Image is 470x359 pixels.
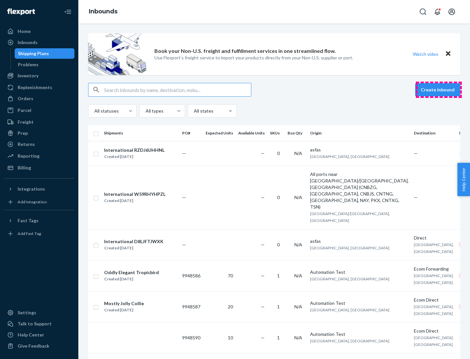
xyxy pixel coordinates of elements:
th: Expected Units [203,125,236,141]
div: Parcel [18,107,31,114]
div: Billing [18,164,31,171]
div: Reporting [18,153,39,159]
a: Shipping Plans [15,48,75,59]
a: Add Integration [4,197,74,207]
a: Reporting [4,151,74,161]
span: 0 [277,195,280,200]
a: Parcel [4,105,74,116]
span: [GEOGRAPHIC_DATA], [GEOGRAPHIC_DATA] [310,307,389,312]
div: Returns [18,141,35,148]
span: [GEOGRAPHIC_DATA], [GEOGRAPHIC_DATA] [414,304,454,316]
div: Problems [18,61,39,68]
img: Flexport logo [7,8,35,15]
a: Inventory [4,70,74,81]
div: Settings [18,309,36,316]
button: Open account menu [445,5,458,18]
span: — [261,273,265,278]
a: Returns [4,139,74,149]
div: International RZDJ6UHHNL [104,147,164,153]
span: 10 [228,335,233,340]
div: asfas [310,147,409,153]
div: Inventory [18,72,39,79]
td: 9948587 [180,291,203,322]
th: Origin [307,125,411,141]
span: — [182,150,186,156]
div: Integrations [18,186,45,192]
div: Automation Test [310,269,409,275]
button: Fast Tags [4,215,74,226]
div: All ports near [GEOGRAPHIC_DATA]/[GEOGRAPHIC_DATA], [GEOGRAPHIC_DATA] (CNBZG, [GEOGRAPHIC_DATA], ... [310,171,409,210]
button: Help Center [457,163,470,196]
div: asfas [310,238,409,244]
span: 70 [228,273,233,278]
a: Freight [4,117,74,127]
span: [GEOGRAPHIC_DATA]/[GEOGRAPHIC_DATA], [GEOGRAPHIC_DATA] [310,211,390,223]
input: Search inbounds by name, destination, msku... [104,83,251,96]
div: Prep [18,130,28,136]
div: Created [DATE] [104,307,144,313]
span: N/A [294,335,302,340]
a: Inbounds [89,8,117,15]
p: Book your Non-U.S. freight and fulfillment services in one streamlined flow. [154,47,336,55]
span: — [182,195,186,200]
div: Give Feedback [18,343,49,349]
button: Open notifications [431,5,444,18]
button: Watch video [409,49,443,59]
a: Settings [4,307,74,318]
td: 9948590 [180,322,203,353]
div: Automation Test [310,331,409,337]
span: N/A [294,242,302,247]
div: Oddly Elegant Tropicbird [104,269,159,276]
span: [GEOGRAPHIC_DATA], [GEOGRAPHIC_DATA] [310,154,389,159]
span: — [261,304,265,309]
th: Box Qty [285,125,307,141]
div: Mostly Jolly Collie [104,300,144,307]
span: — [182,242,186,247]
div: Created [DATE] [104,197,165,204]
span: [GEOGRAPHIC_DATA], [GEOGRAPHIC_DATA] [414,273,454,285]
span: — [261,150,265,156]
span: [GEOGRAPHIC_DATA], [GEOGRAPHIC_DATA] [414,242,454,254]
div: Ecom Forwarding [414,266,454,272]
span: [GEOGRAPHIC_DATA], [GEOGRAPHIC_DATA] [310,276,389,281]
div: Talk to Support [18,320,52,327]
span: N/A [294,273,302,278]
span: 0 [277,242,280,247]
span: 20 [228,304,233,309]
div: Created [DATE] [104,245,164,251]
span: 1 [277,304,280,309]
div: Fast Tags [18,217,39,224]
button: Give Feedback [4,341,74,351]
span: 1 [277,335,280,340]
input: All states [193,108,194,114]
div: Orders [18,95,33,102]
div: Automation Test [310,300,409,306]
th: Available Units [236,125,267,141]
a: Prep [4,128,74,138]
div: Add Fast Tag [18,231,41,236]
span: N/A [294,195,302,200]
span: — [261,242,265,247]
button: Close Navigation [61,5,74,18]
div: Ecom Direct [414,328,454,334]
span: N/A [294,304,302,309]
div: Help Center [18,332,44,338]
a: Replenishments [4,82,74,93]
div: International D8LJFTJWXK [104,238,164,245]
div: International W59RHYHPZL [104,191,165,197]
span: — [261,335,265,340]
span: — [414,195,418,200]
span: 1 [277,273,280,278]
div: Created [DATE] [104,153,164,160]
a: Billing [4,163,74,173]
a: Help Center [4,330,74,340]
div: Freight [18,119,34,125]
span: N/A [294,150,302,156]
p: Use Flexport’s freight service to import your products directly from your Non-U.S. supplier or port. [154,55,353,61]
th: Shipments [101,125,180,141]
th: Destination [411,125,456,141]
a: Home [4,26,74,37]
button: Create inbound [415,83,460,96]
